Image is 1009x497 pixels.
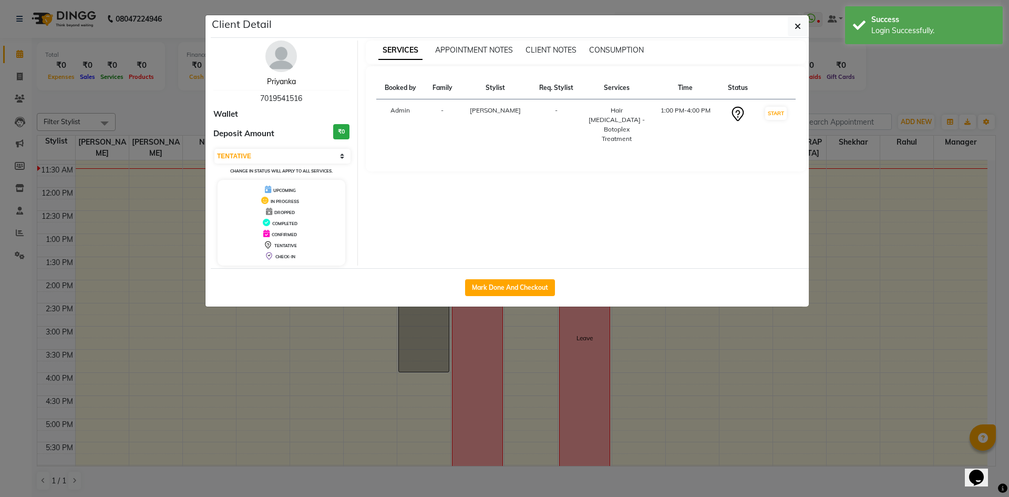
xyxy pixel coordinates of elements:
h5: Client Detail [212,16,272,32]
td: - [425,99,460,150]
span: Wallet [213,108,238,120]
th: Status [720,77,756,99]
th: Stylist [460,77,530,99]
span: UPCOMING [273,188,296,193]
td: Admin [376,99,425,150]
span: IN PROGRESS [271,199,299,204]
img: avatar [265,40,297,72]
span: SERVICES [378,41,423,60]
button: START [765,107,787,120]
div: Success [871,14,995,25]
small: Change in status will apply to all services. [230,168,333,174]
a: Priyanka [267,77,296,86]
th: Family [425,77,460,99]
div: Hair [MEDICAL_DATA] - Botoplex Treatment [588,106,645,144]
span: Deposit Amount [213,128,274,140]
span: TENTATIVE [274,243,297,248]
button: Mark Done And Checkout [465,279,555,296]
span: COMPLETED [272,221,297,226]
th: Time [651,77,720,99]
td: - [530,99,582,150]
span: CONSUMPTION [589,45,644,55]
span: 7019541516 [260,94,302,103]
th: Booked by [376,77,425,99]
span: [PERSON_NAME] [470,106,521,114]
div: Login Successfully. [871,25,995,36]
span: CHECK-IN [275,254,295,259]
td: 1:00 PM-4:00 PM [651,99,720,150]
th: Req. Stylist [530,77,582,99]
span: CLIENT NOTES [526,45,576,55]
h3: ₹0 [333,124,349,139]
th: Services [582,77,651,99]
span: CONFIRMED [272,232,297,237]
span: APPOINTMENT NOTES [435,45,513,55]
span: DROPPED [274,210,295,215]
iframe: chat widget [965,455,998,486]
